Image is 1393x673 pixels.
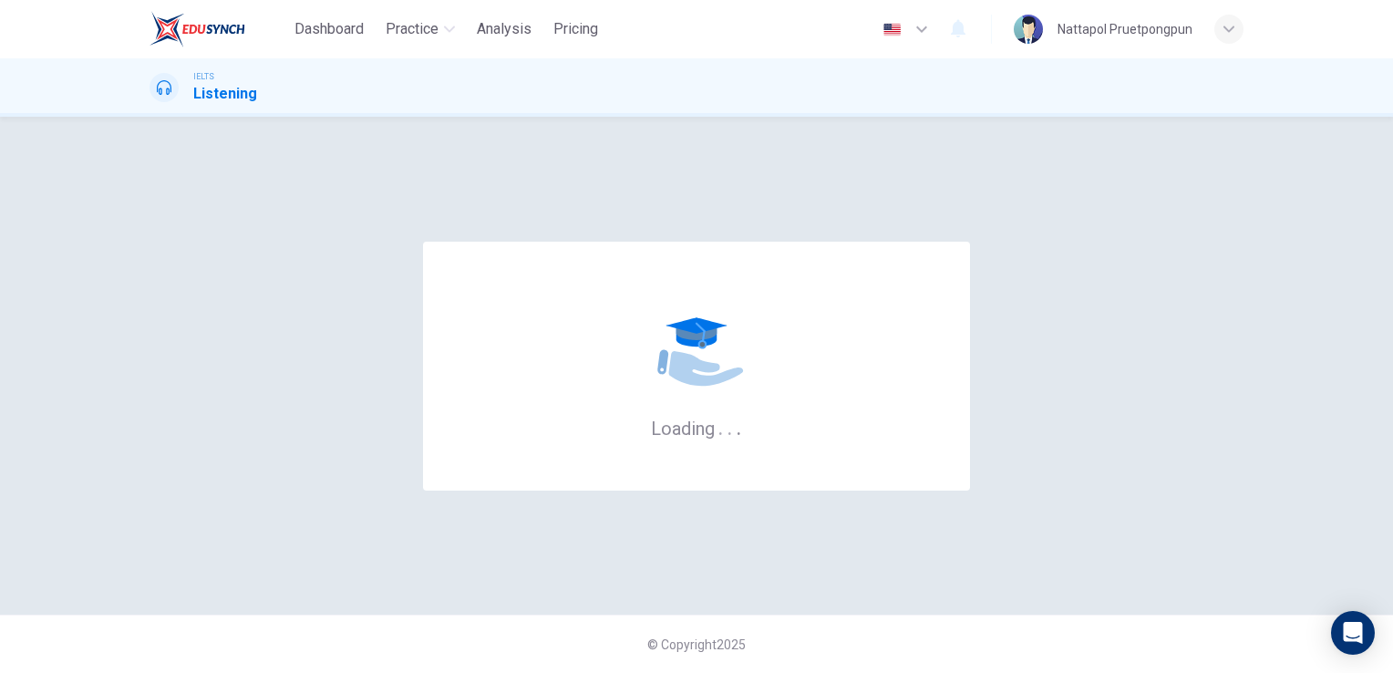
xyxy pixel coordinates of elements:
[378,13,462,46] button: Practice
[193,70,214,83] span: IELTS
[1331,611,1375,655] div: Open Intercom Messenger
[287,13,371,46] button: Dashboard
[477,18,531,40] span: Analysis
[469,13,539,46] button: Analysis
[736,411,742,441] h6: .
[294,18,364,40] span: Dashboard
[651,416,742,440] h6: Loading
[881,23,903,36] img: en
[546,13,605,46] button: Pricing
[717,411,724,441] h6: .
[727,411,733,441] h6: .
[1014,15,1043,44] img: Profile picture
[150,11,245,47] img: EduSynch logo
[647,637,746,652] span: © Copyright 2025
[1058,18,1192,40] div: Nattapol Pruetpongpun
[386,18,439,40] span: Practice
[150,11,287,47] a: EduSynch logo
[193,83,257,105] h1: Listening
[553,18,598,40] span: Pricing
